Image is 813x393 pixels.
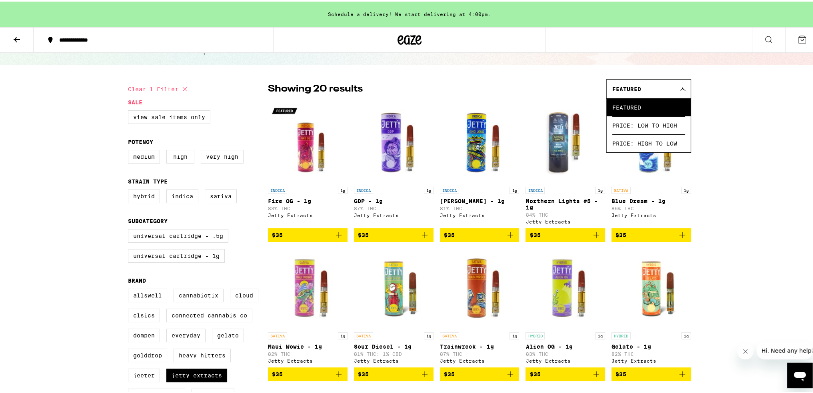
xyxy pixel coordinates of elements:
[444,369,455,376] span: $35
[128,247,225,261] label: Universal Cartridge - 1g
[354,357,433,362] div: Jetty Extracts
[354,227,433,240] button: Add to bag
[354,350,433,355] p: 81% THC: 1% CBD
[128,347,167,361] label: GoldDrop
[174,347,231,361] label: Heavy Hitters
[354,101,433,181] img: Jetty Extracts - GDP - 1g
[272,230,283,237] span: $35
[268,331,287,338] p: SATIVA
[509,331,519,338] p: 1g
[174,287,224,301] label: Cannabiotix
[525,196,605,209] p: Northern Lights #5 - 1g
[128,227,228,241] label: Universal Cartridge - .5g
[354,185,373,192] p: INDICA
[268,185,287,192] p: INDICA
[611,247,691,327] img: Jetty Extracts - Gelato - 1g
[611,211,691,216] div: Jetty Extracts
[268,101,348,181] img: Jetty Extracts - Fire OG - 1g
[5,6,58,12] span: Hi. Need any help?
[611,350,691,355] p: 82% THC
[525,342,605,348] p: Alien OG - 1g
[354,101,433,227] a: Open page for GDP - 1g from Jetty Extracts
[268,247,348,366] a: Open page for Maui Wowie - 1g from Jetty Extracts
[440,101,519,227] a: Open page for King Louis - 1g from Jetty Extracts
[681,331,691,338] p: 1g
[166,307,252,321] label: Connected Cannabis Co
[268,211,348,216] div: Jetty Extracts
[354,331,373,338] p: SATIVA
[166,327,206,341] label: Everyday
[268,366,348,379] button: Add to bag
[611,357,691,362] div: Jetty Extracts
[358,369,369,376] span: $35
[525,350,605,355] p: 83% THC
[128,148,160,162] label: Medium
[212,327,244,341] label: Gelato
[611,204,691,209] p: 86% THC
[611,101,691,227] a: Open page for Blue Dream - 1g from Jetty Extracts
[338,185,348,192] p: 1g
[128,216,168,223] legend: Subcategory
[268,342,348,348] p: Maui Wowie - 1g
[440,366,519,379] button: Add to bag
[128,78,190,98] button: Clear 1 filter
[787,361,813,387] iframe: Button to launch messaging window
[757,340,813,358] iframe: Message from company
[166,367,227,381] label: Jetty Extracts
[354,366,433,379] button: Add to bag
[529,230,540,237] span: $35
[611,227,691,240] button: Add to bag
[681,185,691,192] p: 1g
[268,101,348,227] a: Open page for Fire OG - 1g from Jetty Extracts
[509,185,519,192] p: 1g
[525,101,605,227] a: Open page for Northern Lights #5 - 1g from Jetty Extracts
[354,247,433,327] img: Jetty Extracts - Sour Diesel - 1g
[440,185,459,192] p: INDICA
[615,369,626,376] span: $35
[440,247,519,366] a: Open page for Trainwreck - 1g from Jetty Extracts
[128,276,146,282] legend: Brand
[525,227,605,240] button: Add to bag
[525,247,605,366] a: Open page for Alien OG - 1g from Jetty Extracts
[440,247,519,327] img: Jetty Extracts - Trainwreck - 1g
[440,227,519,240] button: Add to bag
[338,331,348,338] p: 1g
[440,101,519,181] img: Jetty Extracts - King Louis - 1g
[128,287,167,301] label: Allswell
[268,357,348,362] div: Jetty Extracts
[525,101,605,181] img: Jetty Extracts - Northern Lights #5 - 1g
[525,366,605,379] button: Add to bag
[166,148,194,162] label: High
[525,211,605,216] p: 84% THC
[525,247,605,327] img: Jetty Extracts - Alien OG - 1g
[128,327,160,341] label: Dompen
[268,196,348,203] p: Fire OG - 1g
[595,331,605,338] p: 1g
[611,247,691,366] a: Open page for Gelato - 1g from Jetty Extracts
[440,196,519,203] p: [PERSON_NAME] - 1g
[128,177,168,183] legend: Strain Type
[128,109,210,122] label: View Sale Items Only
[611,331,631,338] p: HYBRID
[611,342,691,348] p: Gelato - 1g
[354,204,433,209] p: 87% THC
[612,115,685,133] span: Price: Low to High
[205,188,237,201] label: Sativa
[444,230,455,237] span: $35
[268,227,348,240] button: Add to bag
[354,196,433,203] p: GDP - 1g
[268,204,348,209] p: 83% THC
[611,196,691,203] p: Blue Dream - 1g
[272,369,283,376] span: $35
[166,188,198,201] label: Indica
[201,148,244,162] label: Very High
[440,211,519,216] div: Jetty Extracts
[268,247,348,327] img: Jetty Extracts - Maui Wowie - 1g
[440,331,459,338] p: SATIVA
[354,247,433,366] a: Open page for Sour Diesel - 1g from Jetty Extracts
[128,137,153,144] legend: Potency
[612,84,641,91] span: Featured
[358,230,369,237] span: $35
[354,342,433,348] p: Sour Diesel - 1g
[612,133,685,151] span: Price: High to Low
